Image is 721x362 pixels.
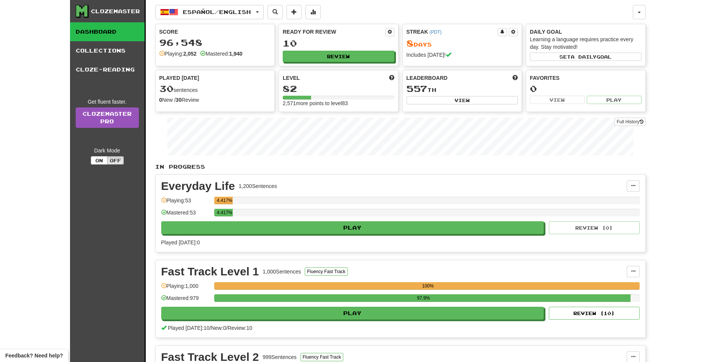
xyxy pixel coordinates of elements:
[227,325,252,331] span: Review: 10
[200,50,242,57] div: Mastered:
[5,352,63,359] span: Open feedback widget
[305,267,347,276] button: Fluency Fast Track
[530,53,642,61] button: Seta dailygoal
[159,96,271,104] div: New / Review
[216,294,631,302] div: 97.9%
[70,41,145,60] a: Collections
[159,84,271,94] div: sentences
[283,74,300,82] span: Level
[159,74,199,82] span: Played [DATE]
[389,74,394,82] span: Score more points to level up
[168,325,209,331] span: Played [DATE]: 10
[530,28,642,36] div: Daily Goal
[161,197,210,209] div: Playing: 53
[301,353,343,361] button: Fluency Fast Track
[161,221,544,234] button: Play
[571,54,596,59] span: a daily
[155,5,264,19] button: Español/English
[283,51,394,62] button: Review
[268,5,283,19] button: Search sentences
[406,38,414,48] span: 8
[70,22,145,41] a: Dashboard
[530,74,642,82] div: Favorites
[91,8,140,15] div: Clozemaster
[216,197,233,204] div: 4.417%
[287,5,302,19] button: Add sentence to collection
[216,282,640,290] div: 100%
[161,266,259,277] div: Fast Track Level 1
[76,98,139,106] div: Get fluent faster.
[183,9,251,15] span: Español / English
[216,209,233,216] div: 4.417%
[283,28,385,36] div: Ready for Review
[161,307,544,320] button: Play
[263,353,297,361] div: 999 Sentences
[211,325,226,331] span: New: 0
[406,83,427,94] span: 557
[159,50,197,57] div: Playing:
[159,38,271,47] div: 96,548
[530,96,585,104] button: View
[283,99,394,107] div: 2,571 more points to level 83
[155,163,646,171] p: In Progress
[161,239,200,245] span: Played [DATE]: 0
[587,96,642,104] button: Play
[283,84,394,93] div: 82
[614,118,645,126] button: Full History
[263,268,301,275] div: 1,000 Sentences
[530,84,642,93] div: 0
[406,28,498,36] div: Streak
[406,96,518,104] button: View
[239,182,277,190] div: 1,200 Sentences
[406,74,448,82] span: Leaderboard
[549,307,640,320] button: Review (10)
[183,51,196,57] strong: 2,052
[159,83,174,94] span: 30
[76,107,139,128] a: ClozemasterPro
[176,97,182,103] strong: 30
[107,156,124,165] button: Off
[283,39,394,48] div: 10
[70,60,145,79] a: Cloze-Reading
[530,36,642,51] div: Learning a language requires practice every day. Stay motivated!
[161,180,235,192] div: Everyday Life
[406,39,518,48] div: Day s
[159,28,271,36] div: Score
[229,51,243,57] strong: 1,940
[161,209,210,221] div: Mastered: 53
[305,5,321,19] button: More stats
[406,84,518,94] div: th
[430,30,442,35] a: (PDT)
[512,74,518,82] span: This week in points, UTC
[226,325,227,331] span: /
[91,156,107,165] button: On
[76,147,139,154] div: Dark Mode
[406,51,518,59] div: Includes [DATE]!
[549,221,640,234] button: Review (0)
[161,282,210,295] div: Playing: 1,000
[159,97,162,103] strong: 0
[210,325,211,331] span: /
[161,294,210,307] div: Mastered: 979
